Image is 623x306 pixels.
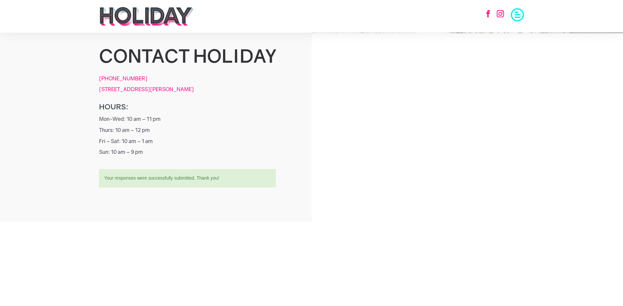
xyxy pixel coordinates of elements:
a: [PHONE_NUMBER] [99,75,147,82]
a: Follow on Facebook [481,7,495,21]
div: Your responses were successfully submitted. Thank you! [99,169,276,187]
h1: Contact holiday [99,46,295,69]
p: Mon-Wed: 10 am – 11 pm [99,116,295,127]
h6: Hours: [99,102,295,112]
p: Fri – Sat: 10 am – 1 am [99,138,295,150]
a: [STREET_ADDRESS][PERSON_NAME] [99,86,194,92]
a: Follow on Instagram [493,7,508,21]
p: Sun: 10 am – 9 pm [99,149,295,160]
p: Thurs: 10 am – 12 pm [99,127,295,138]
img: holiday-logo-black [99,7,194,26]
